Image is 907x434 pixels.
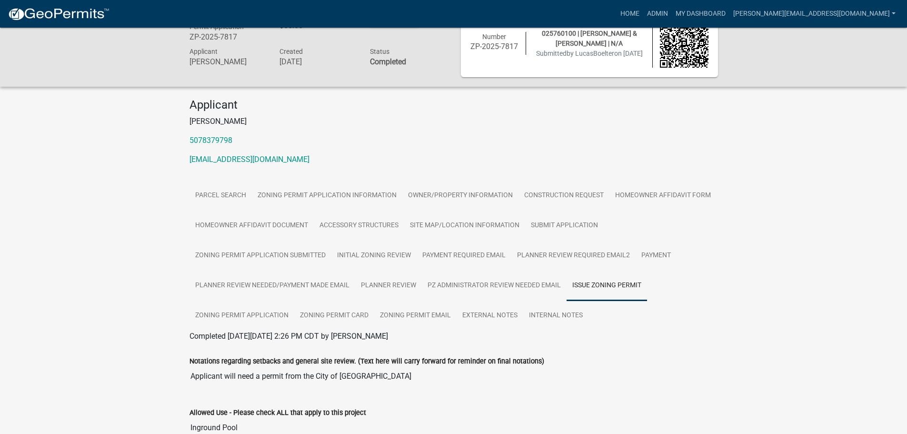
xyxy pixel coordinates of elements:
span: Completed [DATE][DATE] 2:26 PM CDT by [PERSON_NAME] [189,332,388,341]
a: Construction Request [518,181,609,211]
a: Homeowner Affidavit Document [189,211,314,241]
a: Internal Notes [523,301,588,331]
label: Allowed Use - Please check ALL that apply to this project [189,410,366,416]
h6: ZP-2025-7817 [470,42,519,51]
h6: [DATE] [279,57,356,66]
a: Site Map/Location Information [404,211,525,241]
label: Notations regarding setbacks and general site review. (Text here will carry forward for reminder ... [189,358,544,365]
span: Number [482,33,506,40]
a: Homeowner Affidavit Form [609,181,717,211]
a: Planner Review [355,271,422,301]
a: Zoning Permit Email [374,301,457,331]
h4: Applicant [189,98,718,112]
h6: [PERSON_NAME] [189,57,266,66]
span: Applicant [189,48,218,55]
a: Home [617,5,643,23]
strong: Completed [370,57,406,66]
a: [PERSON_NAME][EMAIL_ADDRESS][DOMAIN_NAME] [729,5,899,23]
a: My Dashboard [672,5,729,23]
span: 025760100 | [PERSON_NAME] & [PERSON_NAME] | N/A [542,30,637,47]
span: Created [279,48,303,55]
a: Issue Zoning Permit [567,271,647,301]
a: Owner/Property Information [402,181,518,211]
a: Submit Application [525,211,604,241]
a: Admin [643,5,672,23]
a: Zoning Permit Application Submitted [189,241,331,271]
a: [EMAIL_ADDRESS][DOMAIN_NAME] [189,155,309,164]
a: PZ Administrator Review Needed Email [422,271,567,301]
a: Initial Zoning Review [331,241,417,271]
span: Submitted on [DATE] [536,50,643,57]
a: 5078379798 [189,136,232,145]
a: Zoning Permit Application Information [252,181,402,211]
a: Payment [636,241,677,271]
a: External Notes [457,301,523,331]
a: Zoning Permit Application [189,301,294,331]
a: Planner Review Required Email2 [511,241,636,271]
a: Accessory Structures [314,211,404,241]
a: Planner Review Needed/Payment Made Email [189,271,355,301]
img: QR code [660,19,708,68]
a: Zoning Permit Card [294,301,374,331]
span: by LucasBoelter [567,50,614,57]
a: Payment Required Email [417,241,511,271]
p: [PERSON_NAME] [189,116,718,127]
span: Status [370,48,389,55]
a: Parcel search [189,181,252,211]
h6: ZP-2025-7817 [189,32,266,41]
